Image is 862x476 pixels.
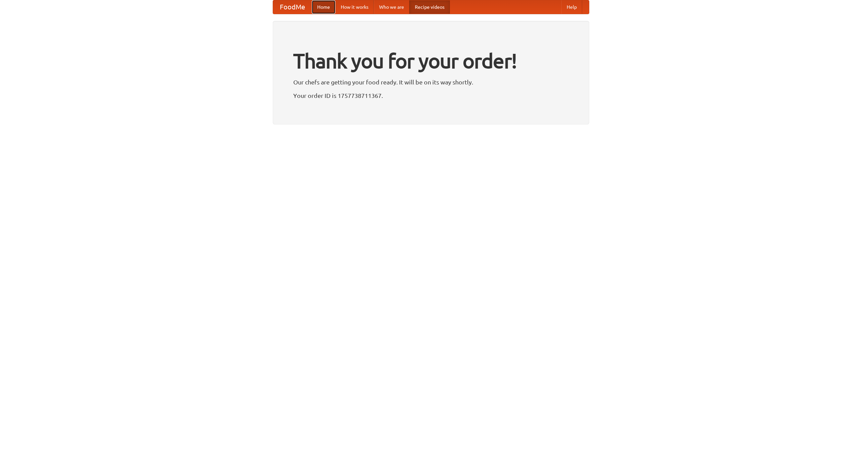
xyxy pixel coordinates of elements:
a: How it works [335,0,374,14]
a: Recipe videos [409,0,450,14]
p: Our chefs are getting your food ready. It will be on its way shortly. [293,77,569,87]
a: Who we are [374,0,409,14]
a: Home [312,0,335,14]
h1: Thank you for your order! [293,45,569,77]
p: Your order ID is 1757738711367. [293,90,569,101]
a: FoodMe [273,0,312,14]
a: Help [561,0,582,14]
